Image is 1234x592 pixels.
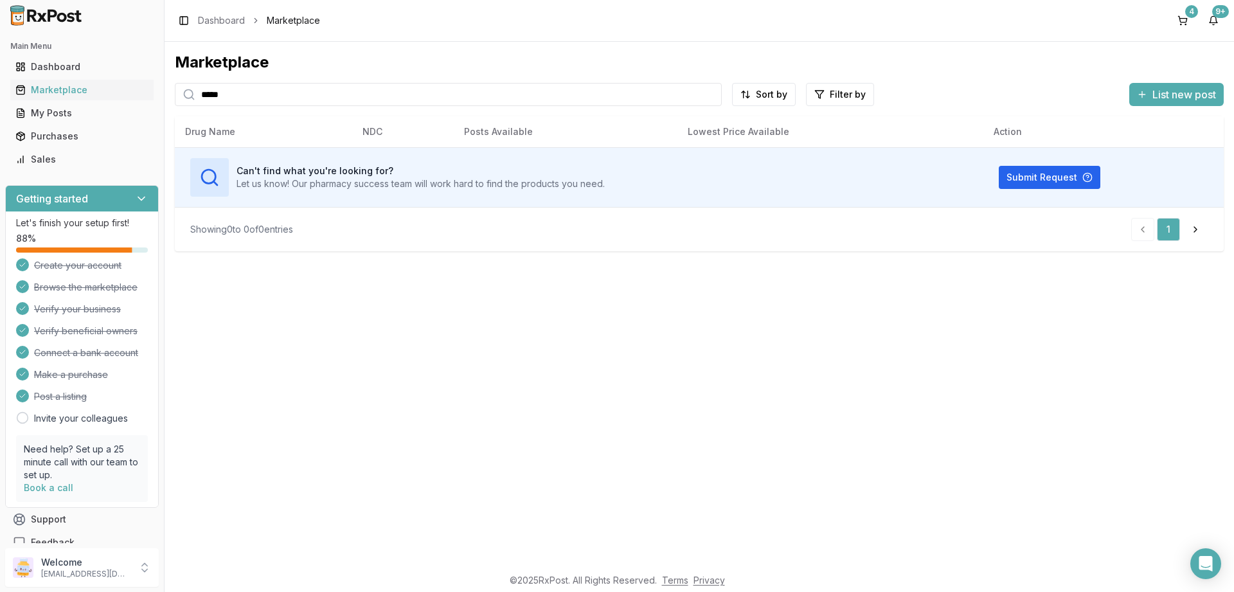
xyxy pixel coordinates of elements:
[10,148,154,171] a: Sales
[999,166,1100,189] button: Submit Request
[1129,89,1224,102] a: List new post
[34,303,121,316] span: Verify your business
[34,390,87,403] span: Post a listing
[10,125,154,148] a: Purchases
[983,116,1224,147] th: Action
[175,52,1224,73] div: Marketplace
[34,259,121,272] span: Create your account
[198,14,245,27] a: Dashboard
[830,88,866,101] span: Filter by
[31,536,75,549] span: Feedback
[732,83,796,106] button: Sort by
[1129,83,1224,106] button: List new post
[34,368,108,381] span: Make a purchase
[1190,548,1221,579] div: Open Intercom Messenger
[34,281,138,294] span: Browse the marketplace
[662,575,688,586] a: Terms
[5,5,87,26] img: RxPost Logo
[16,191,88,206] h3: Getting started
[5,531,159,554] button: Feedback
[13,557,33,578] img: User avatar
[15,153,148,166] div: Sales
[41,556,130,569] p: Welcome
[1203,10,1224,31] button: 9+
[1183,218,1208,241] a: Go to next page
[24,482,73,493] a: Book a call
[1131,218,1208,241] nav: pagination
[693,575,725,586] a: Privacy
[806,83,874,106] button: Filter by
[237,177,605,190] p: Let us know! Our pharmacy success team will work hard to find the products you need.
[677,116,983,147] th: Lowest Price Available
[15,107,148,120] div: My Posts
[10,102,154,125] a: My Posts
[15,130,148,143] div: Purchases
[756,88,787,101] span: Sort by
[1185,5,1198,18] div: 4
[5,126,159,147] button: Purchases
[190,223,293,236] div: Showing 0 to 0 of 0 entries
[5,57,159,77] button: Dashboard
[10,78,154,102] a: Marketplace
[1212,5,1229,18] div: 9+
[24,443,140,481] p: Need help? Set up a 25 minute call with our team to set up.
[454,116,677,147] th: Posts Available
[34,412,128,425] a: Invite your colleagues
[15,60,148,73] div: Dashboard
[41,569,130,579] p: [EMAIL_ADDRESS][DOMAIN_NAME]
[1157,218,1180,241] a: 1
[1152,87,1216,102] span: List new post
[5,149,159,170] button: Sales
[1172,10,1193,31] button: 4
[5,103,159,123] button: My Posts
[34,346,138,359] span: Connect a bank account
[267,14,320,27] span: Marketplace
[352,116,454,147] th: NDC
[175,116,352,147] th: Drug Name
[15,84,148,96] div: Marketplace
[10,41,154,51] h2: Main Menu
[16,217,148,229] p: Let's finish your setup first!
[198,14,320,27] nav: breadcrumb
[5,80,159,100] button: Marketplace
[10,55,154,78] a: Dashboard
[16,232,36,245] span: 88 %
[5,508,159,531] button: Support
[237,165,605,177] h3: Can't find what you're looking for?
[34,325,138,337] span: Verify beneficial owners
